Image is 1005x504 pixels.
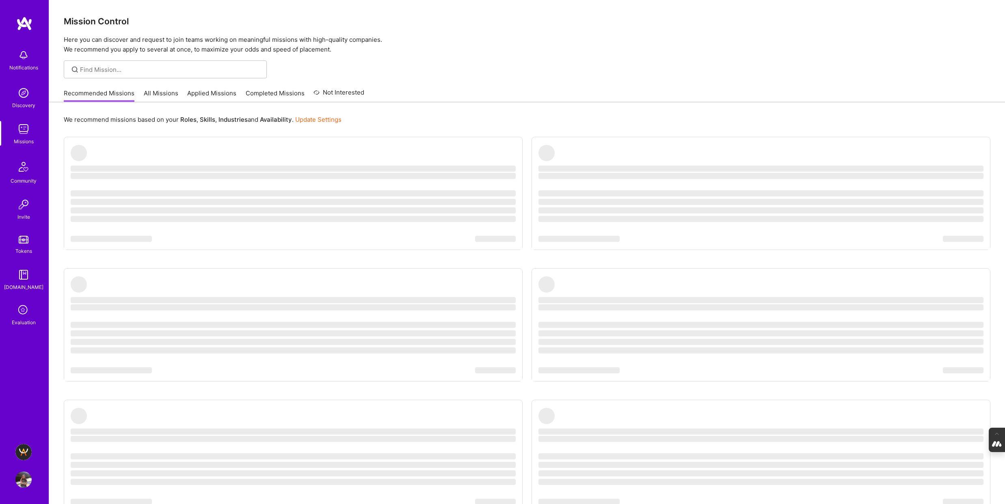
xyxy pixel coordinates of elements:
a: Completed Missions [246,89,305,102]
img: teamwork [15,121,32,137]
i: icon SelectionTeam [16,303,31,318]
img: A.Team - Grow A.Team's Community & Demand [15,444,32,460]
p: We recommend missions based on your , , and . [64,115,341,124]
div: Discovery [12,101,35,110]
b: Skills [200,116,215,123]
b: Industries [218,116,248,123]
div: Invite [17,213,30,221]
a: Not Interested [313,88,364,102]
div: Missions [14,137,34,146]
a: Update Settings [295,116,341,123]
div: [DOMAIN_NAME] [4,283,43,291]
img: Invite [15,196,32,213]
img: tokens [19,236,28,243]
img: bell [15,47,32,63]
img: discovery [15,85,32,101]
a: Applied Missions [187,89,236,102]
img: User Avatar [15,472,32,488]
div: Notifications [9,63,38,72]
div: Tokens [15,247,32,255]
div: Evaluation [12,318,36,327]
p: Here you can discover and request to join teams working on meaningful missions with high-quality ... [64,35,990,54]
h3: Mission Control [64,16,990,26]
img: guide book [15,267,32,283]
div: Community [11,177,37,185]
a: All Missions [144,89,178,102]
a: A.Team - Grow A.Team's Community & Demand [13,444,34,460]
a: Recommended Missions [64,89,134,102]
b: Roles [180,116,197,123]
img: Community [14,157,33,177]
img: logo [16,16,32,31]
b: Availability [260,116,292,123]
a: User Avatar [13,472,34,488]
i: icon SearchGrey [70,65,80,74]
input: Find Mission... [80,65,261,74]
